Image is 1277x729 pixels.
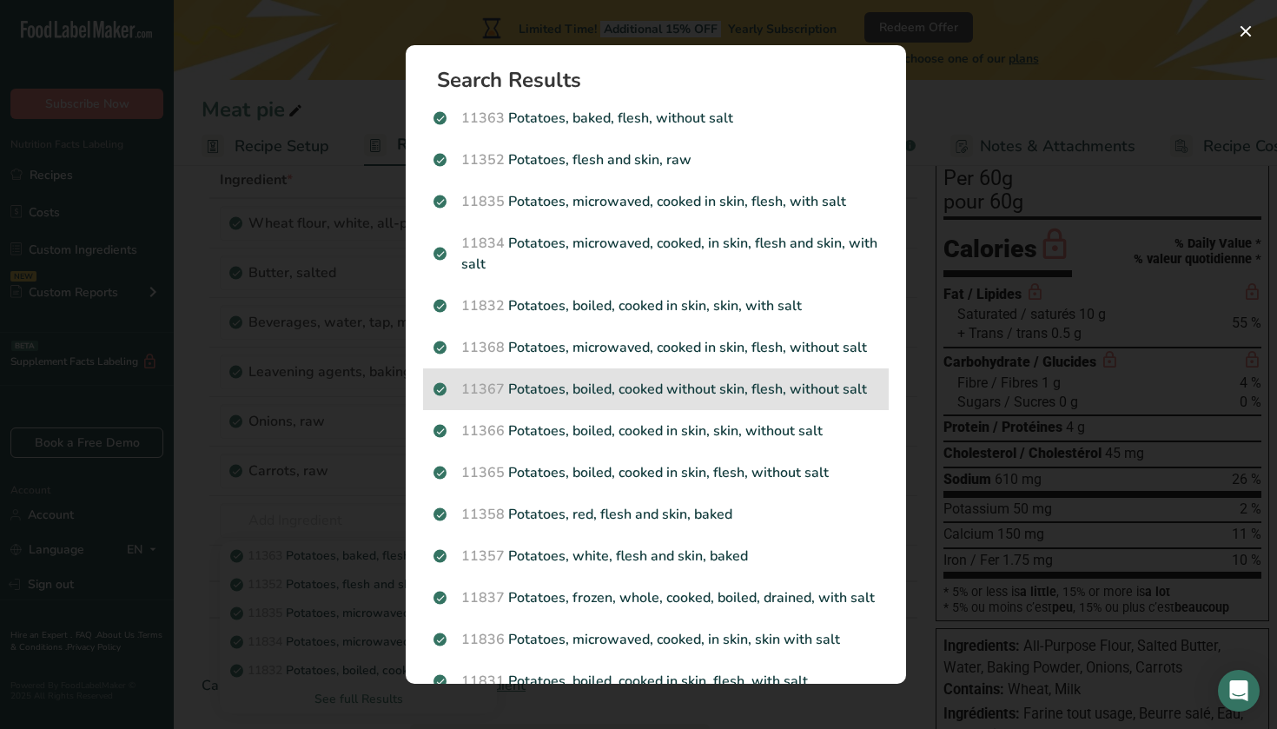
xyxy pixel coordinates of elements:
p: Potatoes, frozen, whole, cooked, boiled, drained, with salt [433,587,878,608]
div: Open Intercom Messenger [1218,670,1260,712]
span: 11352 [461,150,505,169]
p: Potatoes, microwaved, cooked in skin, flesh, without salt [433,337,878,358]
span: 11834 [461,234,505,253]
span: 11832 [461,296,505,315]
p: Potatoes, microwaved, cooked, in skin, flesh and skin, with salt [433,233,878,275]
span: 11358 [461,505,505,524]
p: Potatoes, red, flesh and skin, baked [433,504,878,525]
p: Potatoes, boiled, cooked in skin, skin, without salt [433,421,878,441]
p: Potatoes, microwaved, cooked in skin, flesh, with salt [433,191,878,212]
p: Potatoes, boiled, cooked without skin, flesh, without salt [433,379,878,400]
h1: Search Results [437,70,889,90]
span: 11836 [461,630,505,649]
span: 11357 [461,547,505,566]
span: 11367 [461,380,505,399]
span: 11835 [461,192,505,211]
p: Potatoes, boiled, cooked in skin, flesh, with salt [433,671,878,692]
span: 11368 [461,338,505,357]
span: 11363 [461,109,505,128]
p: Potatoes, baked, flesh, without salt [433,108,878,129]
p: Potatoes, white, flesh and skin, baked [433,546,878,567]
span: 11365 [461,463,505,482]
span: 11366 [461,421,505,441]
span: 11831 [461,672,505,691]
p: Potatoes, microwaved, cooked, in skin, skin with salt [433,629,878,650]
p: Potatoes, boiled, cooked in skin, skin, with salt [433,295,878,316]
span: 11837 [461,588,505,607]
p: Potatoes, boiled, cooked in skin, flesh, without salt [433,462,878,483]
p: Potatoes, flesh and skin, raw [433,149,878,170]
